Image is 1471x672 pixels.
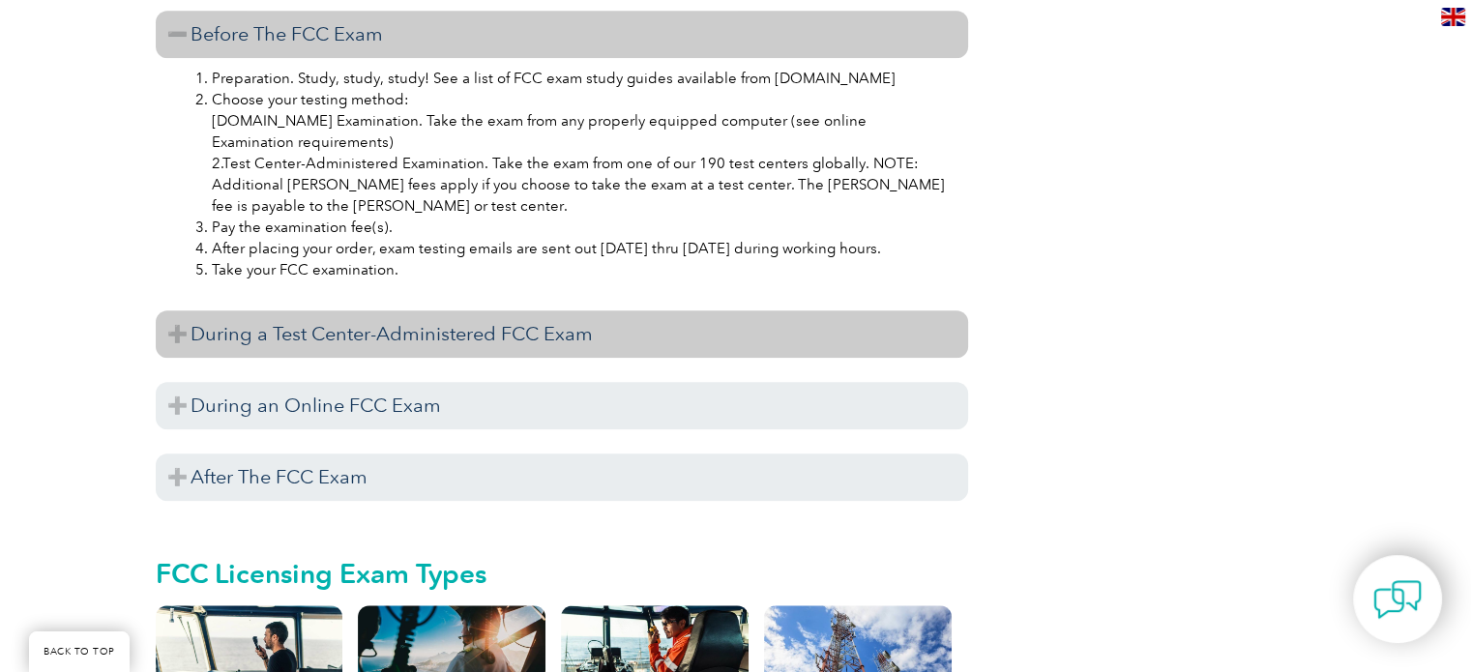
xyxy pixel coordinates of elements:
h3: Before The FCC Exam [156,11,968,58]
li: Pay the examination fee(s). [212,217,951,238]
li: Take your FCC examination. [212,259,951,280]
img: en [1441,8,1465,26]
a: BACK TO TOP [29,631,130,672]
img: contact-chat.png [1373,575,1422,624]
h3: During an Online FCC Exam [156,382,968,429]
h2: FCC Licensing Exam Types [156,558,968,589]
h3: During a Test Center-Administered FCC Exam [156,310,968,358]
li: After placing your order, exam testing emails are sent out [DATE] thru [DATE] during working hours. [212,238,951,259]
li: Choose your testing method: [DOMAIN_NAME] Examination. Take the exam from any properly equipped c... [212,89,951,217]
li: Preparation. Study, study, study! See a list of FCC exam study guides available from [DOMAIN_NAME] [212,68,951,89]
h3: After The FCC Exam [156,453,968,501]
